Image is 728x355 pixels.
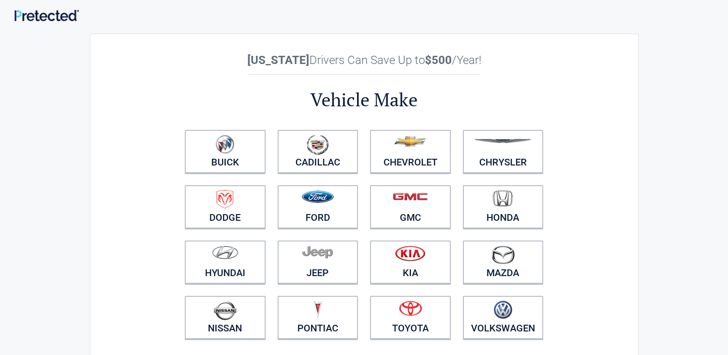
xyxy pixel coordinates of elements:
img: chrysler [473,139,532,143]
img: gmc [393,192,428,201]
img: dodge [217,190,233,209]
b: [US_STATE] [247,53,309,67]
img: buick [216,135,234,154]
a: Chrysler [463,130,544,173]
b: $500 [425,53,452,67]
a: Ford [278,185,358,228]
a: Buick [185,130,266,173]
img: honda [493,190,513,207]
img: ford [302,190,334,203]
img: chevrolet [394,136,426,147]
img: pontiac [313,301,322,319]
a: Chevrolet [370,130,451,173]
a: GMC [370,185,451,228]
a: Jeep [278,241,358,284]
a: Toyota [370,296,451,339]
a: Pontiac [278,296,358,339]
a: Cadillac [278,130,358,173]
img: nissan [214,301,237,320]
img: jeep [302,245,333,259]
a: Nissan [185,296,266,339]
h2: Drivers Can Save Up to /Year [179,53,549,67]
img: hyundai [212,245,239,259]
a: Hyundai [185,241,266,284]
img: kia [395,245,425,261]
img: cadillac [307,135,329,155]
img: toyota [399,301,422,316]
a: Honda [463,185,544,228]
img: volkswagen [494,301,512,319]
a: Mazda [463,241,544,284]
img: mazda [491,245,515,264]
a: Dodge [185,185,266,228]
img: Main Logo [14,10,79,21]
a: Volkswagen [463,296,544,339]
h2: Vehicle Make [179,88,549,112]
a: Kia [370,241,451,284]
